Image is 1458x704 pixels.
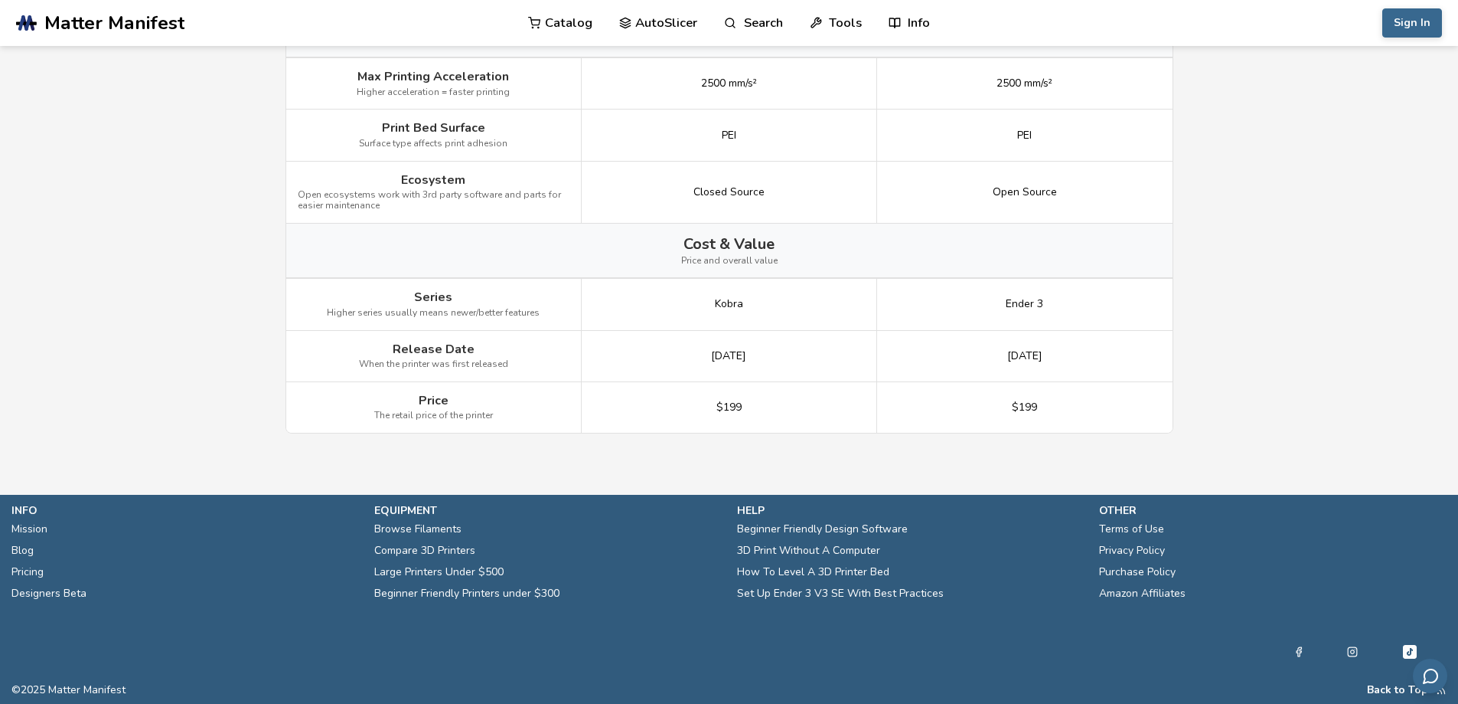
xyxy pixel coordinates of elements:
a: Beginner Friendly Printers under $300 [374,583,559,604]
a: How To Level A 3D Printer Bed [737,562,889,583]
a: Large Printers Under $500 [374,562,504,583]
p: help [737,503,1085,519]
span: [DATE] [1007,350,1042,362]
a: Designers Beta [11,583,86,604]
span: Open Source [993,186,1057,198]
a: Set Up Ender 3 V3 SE With Best Practices [737,583,944,604]
span: Higher series usually means newer/better features [327,308,540,319]
a: Beginner Friendly Design Software [737,519,908,540]
a: Pricing [11,562,44,583]
span: [DATE] [711,350,746,362]
span: Kobra [715,298,743,310]
a: Compare 3D Printers [374,540,475,562]
span: $199 [716,401,742,414]
a: Privacy Policy [1099,540,1165,562]
a: Browse Filaments [374,519,462,540]
span: Matter Manifest [44,12,184,34]
a: 3D Print Without A Computer [737,540,880,562]
span: Open ecosystems work with 3rd party software and parts for easier maintenance [298,190,569,211]
p: info [11,503,359,519]
span: Series [414,290,452,304]
span: Print Bed Surface [382,121,485,135]
span: Release Date [393,342,475,356]
span: Surface type affects print adhesion [359,139,507,149]
button: Send feedback via email [1413,659,1447,693]
span: Max Printing Acceleration [357,70,509,83]
span: $199 [1012,401,1037,414]
span: Higher acceleration = faster printing [357,87,510,98]
a: Tiktok [1401,643,1419,661]
span: 2500 mm/s² [996,77,1052,90]
a: Terms of Use [1099,519,1164,540]
a: RSS Feed [1436,684,1447,696]
span: When the printer was first released [359,359,508,370]
p: other [1099,503,1447,519]
span: Ender 3 [1006,298,1043,310]
span: Ecosystem [401,173,465,187]
button: Back to Top [1367,684,1428,696]
p: equipment [374,503,722,519]
span: Price [419,394,448,408]
a: Amazon Affiliates [1099,583,1186,604]
a: Mission [11,519,47,540]
span: PEI [722,129,736,142]
a: Instagram [1347,643,1358,661]
a: Purchase Policy [1099,562,1176,583]
span: 2500 mm/s² [701,77,757,90]
a: Facebook [1293,643,1304,661]
button: Sign In [1382,8,1442,38]
span: Price and overall value [681,256,778,267]
span: Closed Source [693,186,765,198]
span: The retail price of the printer [374,411,493,421]
span: Cost & Value [683,235,775,253]
span: PEI [1017,129,1032,142]
a: Blog [11,540,34,562]
span: © 2025 Matter Manifest [11,684,126,696]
